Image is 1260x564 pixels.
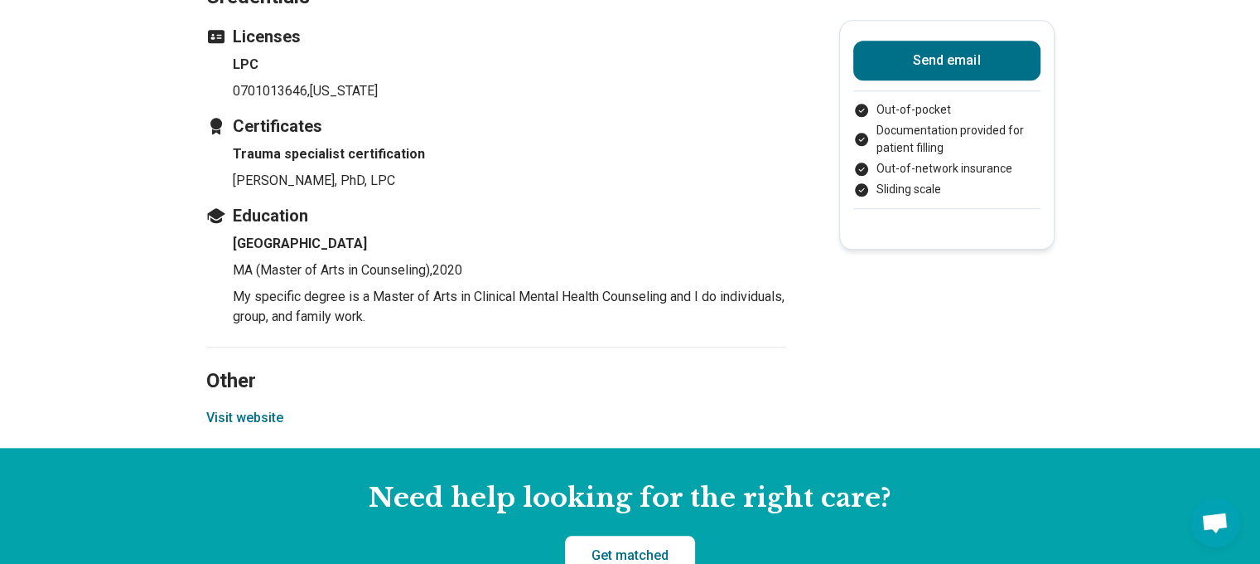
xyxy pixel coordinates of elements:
button: Visit website [206,408,283,428]
button: Send email [853,41,1040,80]
li: Out-of-pocket [853,101,1040,119]
h2: Need help looking for the right care? [13,481,1247,516]
p: 0701013646 [233,81,786,101]
p: My specific degree is a Master of Arts in Clinical Mental Health Counseling and I do individuals,... [233,287,786,327]
li: Out-of-network insurance [853,160,1040,177]
h3: Licenses [206,25,786,48]
div: Open chat [1190,498,1240,547]
span: , [US_STATE] [307,83,378,99]
h4: Trauma specialist certification [233,144,786,164]
p: [PERSON_NAME], PhD, LPC [233,171,786,191]
ul: Payment options [853,101,1040,198]
p: MA (Master of Arts in Counseling) , 2020 [233,260,786,280]
h4: LPC [233,55,786,75]
h3: Education [206,204,786,227]
h3: Certificates [206,114,786,138]
h4: [GEOGRAPHIC_DATA] [233,234,786,254]
h2: Other [206,328,786,396]
li: Sliding scale [853,181,1040,198]
li: Documentation provided for patient filling [853,122,1040,157]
